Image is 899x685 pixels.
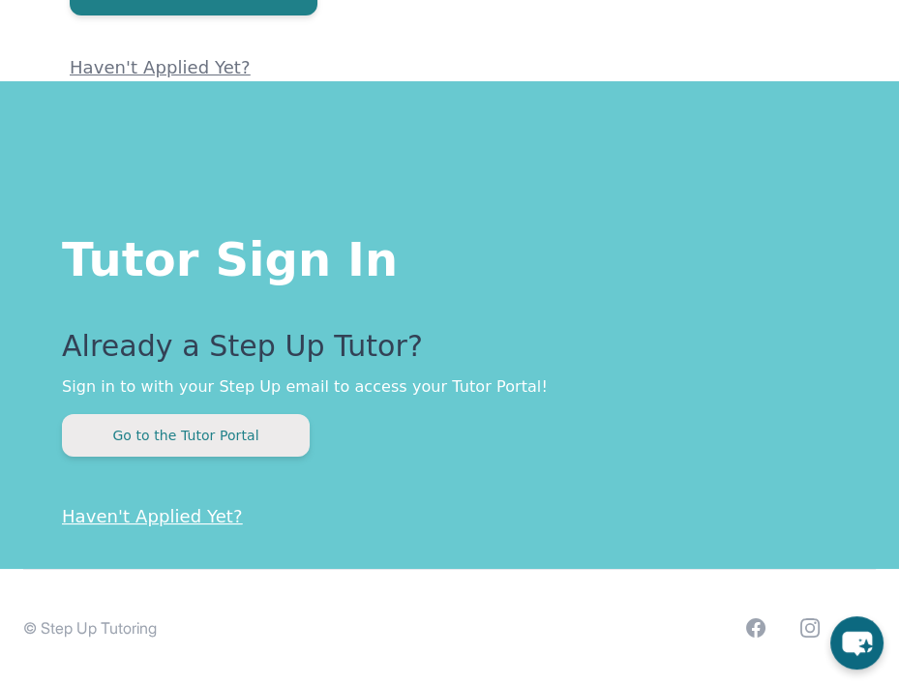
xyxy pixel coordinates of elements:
[23,616,157,640] p: © Step Up Tutoring
[62,228,837,283] h1: Tutor Sign In
[62,426,310,444] a: Go to the Tutor Portal
[62,375,837,399] p: Sign in to with your Step Up email to access your Tutor Portal!
[62,329,837,375] p: Already a Step Up Tutor?
[62,414,310,457] button: Go to the Tutor Portal
[70,57,251,77] a: Haven't Applied Yet?
[830,616,884,670] button: chat-button
[62,506,243,526] a: Haven't Applied Yet?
